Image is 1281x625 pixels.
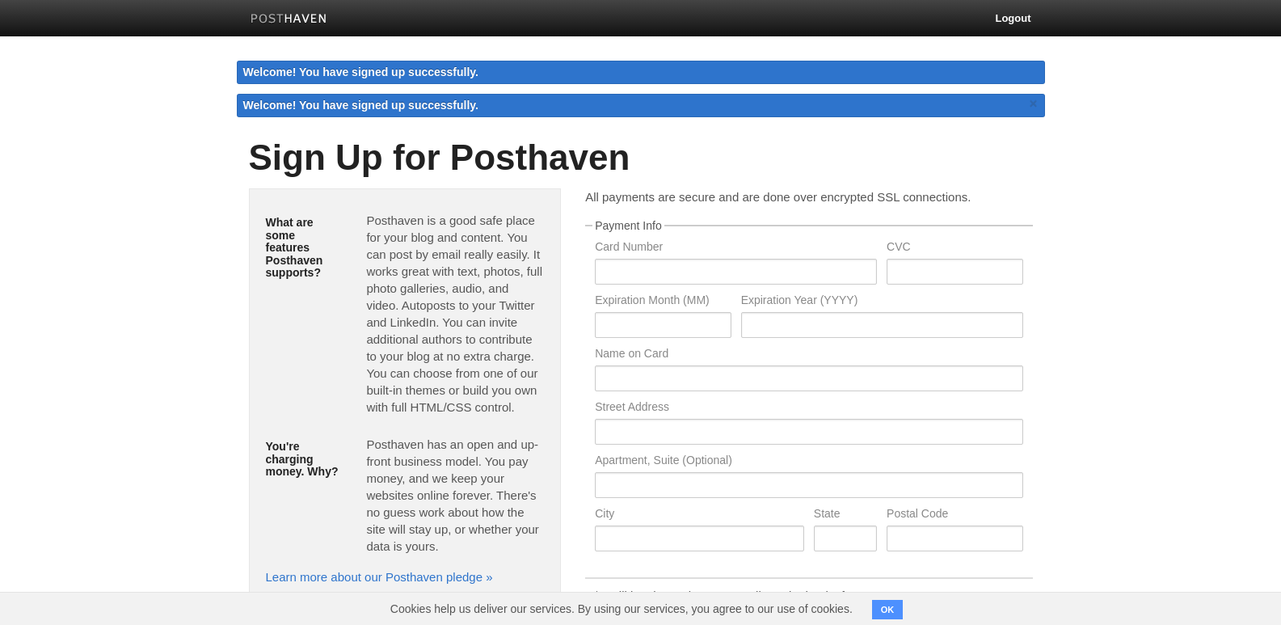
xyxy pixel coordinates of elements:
[741,294,1023,310] label: Expiration Year (YYYY)
[595,508,804,523] label: City
[593,587,1024,604] p: $5 will be charged to your credit card. Thanks for your support.
[251,14,327,26] img: Posthaven-bar
[872,600,904,619] button: OK
[595,294,731,310] label: Expiration Month (MM)
[237,61,1045,84] div: Welcome! You have signed up successfully.
[595,454,1022,470] label: Apartment, Suite (Optional)
[374,593,869,625] span: Cookies help us deliver our services. By using our services, you agree to our use of cookies.
[814,508,877,523] label: State
[595,401,1022,416] label: Street Address
[243,99,479,112] span: Welcome! You have signed up successfully.
[366,436,544,555] p: Posthaven has an open and up-front business model. You pay money, and we keep your websites onlin...
[887,241,1022,256] label: CVC
[595,241,877,256] label: Card Number
[266,217,343,279] h5: What are some features Posthaven supports?
[585,188,1032,205] p: All payments are secure and are done over encrypted SSL connections.
[266,570,493,584] a: Learn more about our Posthaven pledge »
[366,212,544,416] p: Posthaven is a good safe place for your blog and content. You can post by email really easily. It...
[595,348,1022,363] label: Name on Card
[249,138,1033,177] h1: Sign Up for Posthaven
[887,508,1022,523] label: Postal Code
[1026,94,1041,114] a: ×
[266,441,343,478] h5: You're charging money. Why?
[592,220,664,231] legend: Payment Info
